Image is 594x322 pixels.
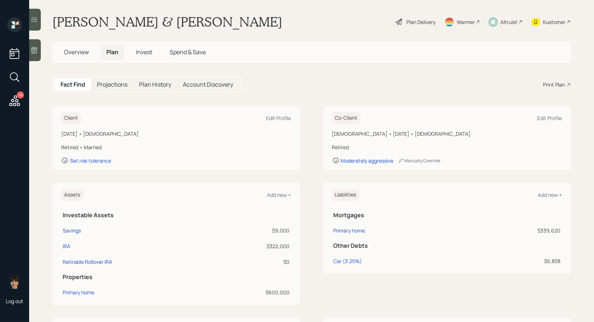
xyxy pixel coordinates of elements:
[457,18,475,26] div: Warmer
[500,18,518,26] div: Altruist
[215,289,290,296] div: $600,000
[61,143,291,151] div: Retired • Married
[61,130,291,138] div: [DATE] • [DEMOGRAPHIC_DATA]
[183,81,233,88] h5: Account Discovery
[334,242,561,249] h5: Other Debts
[63,227,81,234] div: Savings
[170,48,206,56] span: Spend & Save
[61,189,83,201] h6: Assets
[334,212,561,219] h5: Mortgages
[332,143,562,151] div: Retired
[17,91,24,99] div: 19
[334,257,362,265] div: Car (3.25%)
[7,274,22,289] img: treva-nostdahl-headshot.png
[538,191,562,198] div: Add new +
[398,158,441,164] div: Manually Override
[537,115,562,122] div: Edit Profile
[63,274,290,281] h5: Properties
[465,227,560,234] div: $339,620
[52,14,282,30] h1: [PERSON_NAME] & [PERSON_NAME]
[406,18,436,26] div: Plan Delivery
[97,81,127,88] h5: Projections
[64,48,89,56] span: Overview
[215,242,290,250] div: $322,000
[543,18,566,26] div: Kustomer
[61,112,81,124] h6: Client
[215,227,290,234] div: $9,000
[332,189,359,201] h6: Liabilities
[139,81,171,88] h5: Plan History
[341,157,394,164] div: Moderately aggressive
[334,227,365,234] div: Primary home
[63,289,94,296] div: Primary home
[63,258,112,266] div: Retirable Rollover IRA
[332,130,562,138] div: [DEMOGRAPHIC_DATA] • [DATE] • [DEMOGRAPHIC_DATA]
[106,48,118,56] span: Plan
[267,115,291,122] div: Edit Profile
[465,257,560,265] div: $6,838
[63,212,290,219] h5: Investable Assets
[60,81,85,88] h5: Fact Find
[70,157,111,164] div: Set risk tolerance
[332,112,361,124] h6: Co-Client
[63,242,70,250] div: IRA
[6,298,23,305] div: Log out
[136,48,152,56] span: Invest
[267,191,291,198] div: Add new +
[543,81,565,88] div: Print Plan
[215,258,290,266] div: $0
